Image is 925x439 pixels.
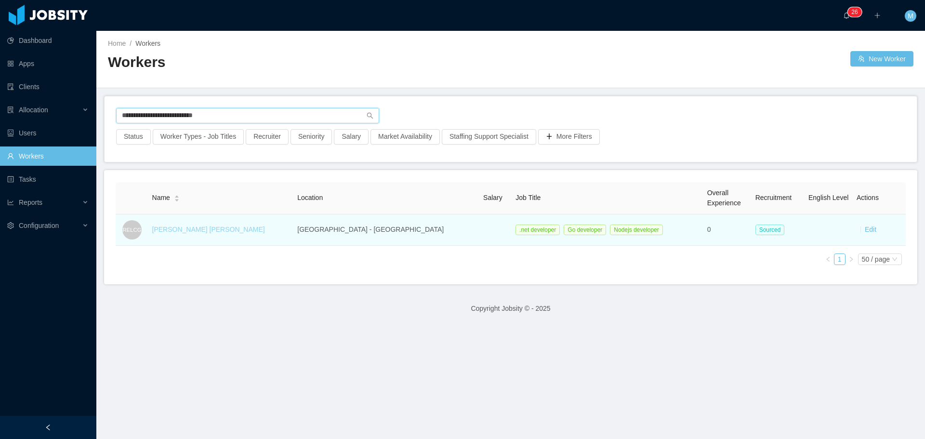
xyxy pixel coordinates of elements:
[892,256,898,263] i: icon: down
[96,292,925,325] footer: Copyright Jobsity © - 2025
[174,198,179,200] i: icon: caret-down
[610,225,662,235] span: Nodejs developer
[108,40,126,47] a: Home
[7,199,14,206] i: icon: line-chart
[7,31,89,50] a: icon: pie-chartDashboard
[755,226,789,233] a: Sourced
[174,194,179,197] i: icon: caret-up
[7,54,89,73] a: icon: appstoreApps
[848,256,854,262] i: icon: right
[246,129,289,145] button: Recruiter
[515,225,560,235] span: .net developer
[7,123,89,143] a: icon: robotUsers
[847,7,861,17] sup: 26
[846,253,857,265] li: Next Page
[19,199,42,206] span: Reports
[834,253,846,265] li: 1
[755,194,792,201] span: Recruitment
[515,194,541,201] span: Job Title
[152,193,170,203] span: Name
[834,254,845,265] a: 1
[122,222,142,238] span: RELCG
[108,53,511,72] h2: Workers
[152,226,265,233] a: [PERSON_NAME] [PERSON_NAME]
[334,129,369,145] button: Salary
[116,129,151,145] button: Status
[707,189,741,207] span: Overall Experience
[908,10,913,22] span: M
[19,222,59,229] span: Configuration
[19,106,48,114] span: Allocation
[851,7,855,17] p: 2
[7,170,89,189] a: icon: profileTasks
[857,194,879,201] span: Actions
[7,222,14,229] i: icon: setting
[865,226,876,233] a: Edit
[862,254,890,265] div: 50 / page
[825,256,831,262] i: icon: left
[130,40,132,47] span: /
[153,129,244,145] button: Worker Types - Job Titles
[808,194,848,201] span: English Level
[367,112,373,119] i: icon: search
[874,12,881,19] i: icon: plus
[135,40,160,47] span: Workers
[7,106,14,113] i: icon: solution
[755,225,785,235] span: Sourced
[822,253,834,265] li: Previous Page
[7,146,89,166] a: icon: userWorkers
[293,214,479,246] td: [GEOGRAPHIC_DATA] - [GEOGRAPHIC_DATA]
[564,225,606,235] span: Go developer
[843,12,850,19] i: icon: bell
[291,129,332,145] button: Seniority
[442,129,536,145] button: Staffing Support Specialist
[7,77,89,96] a: icon: auditClients
[855,7,858,17] p: 6
[703,214,752,246] td: 0
[174,194,180,200] div: Sort
[297,194,323,201] span: Location
[850,51,913,67] button: icon: usergroup-addNew Worker
[483,194,502,201] span: Salary
[370,129,440,145] button: Market Availability
[538,129,600,145] button: icon: plusMore Filters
